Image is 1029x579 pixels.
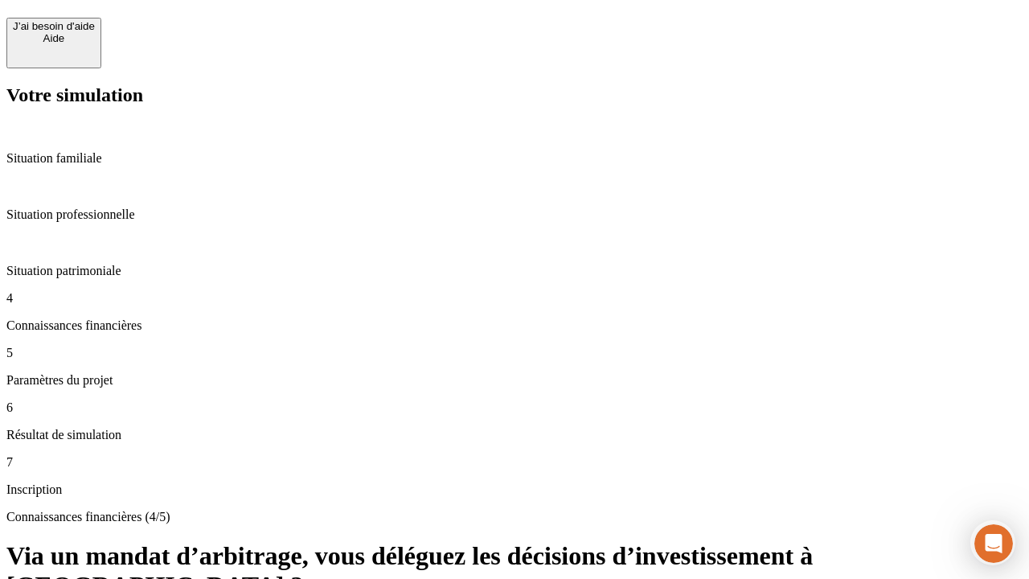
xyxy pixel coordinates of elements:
p: 4 [6,291,1023,306]
p: 6 [6,400,1023,415]
h2: Votre simulation [6,84,1023,106]
button: J’ai besoin d'aideAide [6,18,101,68]
p: Résultat de simulation [6,428,1023,442]
p: Situation familiale [6,151,1023,166]
p: Connaissances financières [6,318,1023,333]
iframe: Intercom live chat discovery launcher [970,520,1015,565]
p: Inscription [6,482,1023,497]
p: Situation professionnelle [6,207,1023,222]
p: 5 [6,346,1023,360]
iframe: Intercom live chat [974,524,1013,563]
p: Connaissances financières (4/5) [6,510,1023,524]
div: Aide [13,32,95,44]
p: Paramètres du projet [6,373,1023,388]
p: Situation patrimoniale [6,264,1023,278]
p: 7 [6,455,1023,470]
div: J’ai besoin d'aide [13,20,95,32]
